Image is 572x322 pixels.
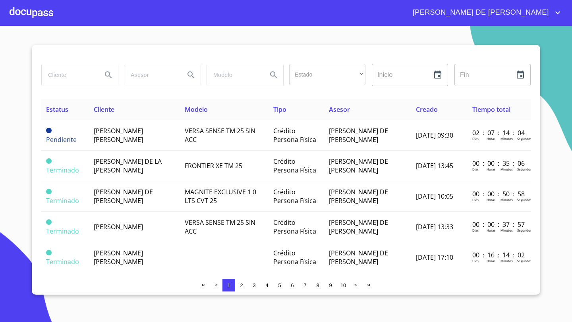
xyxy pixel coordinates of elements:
span: [DATE] 17:10 [416,253,453,262]
span: Terminado [46,189,52,194]
input: search [207,64,261,86]
span: [PERSON_NAME] DE [PERSON_NAME] [329,157,388,174]
span: [PERSON_NAME] DE LA [PERSON_NAME] [94,157,162,174]
p: Minutos [500,136,513,141]
div: ​ [289,64,365,85]
span: 8 [316,282,319,288]
span: [PERSON_NAME] [PERSON_NAME] [94,126,143,144]
input: search [42,64,96,86]
span: Crédito Persona Física [273,157,316,174]
span: Terminado [46,196,79,205]
p: Segundos [517,136,532,141]
span: [PERSON_NAME] [PERSON_NAME] [94,249,143,266]
button: Search [264,65,283,84]
button: 9 [324,279,337,291]
span: Pendiente [46,128,52,133]
span: Estatus [46,105,68,114]
p: Segundos [517,197,532,202]
button: Search [182,65,201,84]
span: 7 [303,282,306,288]
span: 1 [227,282,230,288]
p: 00 : 00 : 35 : 06 [472,159,526,168]
button: 3 [248,279,261,291]
input: search [124,64,178,86]
span: Terminado [46,257,79,266]
p: Segundos [517,228,532,232]
p: Horas [487,167,495,171]
button: 6 [286,279,299,291]
span: 6 [291,282,294,288]
p: Dias [472,167,479,171]
p: Minutos [500,259,513,263]
p: Horas [487,136,495,141]
p: Dias [472,136,479,141]
p: 00 : 00 : 37 : 57 [472,220,526,229]
p: Minutos [500,167,513,171]
span: Cliente [94,105,114,114]
span: 3 [253,282,255,288]
span: MAGNITE EXCLUSIVE 1 0 LTS CVT 25 [185,188,256,205]
span: Creado [416,105,438,114]
button: 10 [337,279,350,291]
p: Minutos [500,228,513,232]
span: Modelo [185,105,208,114]
button: account of current user [407,6,562,19]
span: [DATE] 10:05 [416,192,453,201]
span: [PERSON_NAME] DE [PERSON_NAME] [329,218,388,236]
p: 00 : 00 : 50 : 58 [472,190,526,198]
p: Dias [472,259,479,263]
p: Segundos [517,167,532,171]
span: Crédito Persona Física [273,218,316,236]
span: Terminado [46,158,52,164]
span: [PERSON_NAME] DE [PERSON_NAME] [329,188,388,205]
button: 2 [235,279,248,291]
span: Asesor [329,105,350,114]
button: 8 [311,279,324,291]
span: [DATE] 13:45 [416,161,453,170]
button: Search [99,65,118,84]
span: Crédito Persona Física [273,188,316,205]
span: [DATE] 09:30 [416,131,453,140]
span: 5 [278,282,281,288]
p: Horas [487,228,495,232]
span: 10 [340,282,346,288]
p: Dias [472,197,479,202]
p: Segundos [517,259,532,263]
span: [PERSON_NAME] DE [PERSON_NAME] [329,249,388,266]
span: VERSA SENSE TM 25 SIN ACC [185,126,255,144]
span: [PERSON_NAME] [94,222,143,231]
span: [PERSON_NAME] DE [PERSON_NAME] [407,6,553,19]
span: 9 [329,282,332,288]
span: FRONTIER XE TM 25 [185,161,242,170]
span: Tipo [273,105,286,114]
span: Terminado [46,219,52,225]
span: Terminado [46,250,52,255]
p: Horas [487,197,495,202]
span: [DATE] 13:33 [416,222,453,231]
span: Crédito Persona Física [273,249,316,266]
p: Horas [487,259,495,263]
span: [PERSON_NAME] DE [PERSON_NAME] [94,188,153,205]
span: 4 [265,282,268,288]
span: Tiempo total [472,105,510,114]
span: Terminado [46,227,79,236]
button: 1 [222,279,235,291]
span: Crédito Persona Física [273,126,316,144]
span: Pendiente [46,135,77,144]
button: 4 [261,279,273,291]
p: Dias [472,228,479,232]
button: 7 [299,279,311,291]
span: VERSA SENSE TM 25 SIN ACC [185,218,255,236]
p: Minutos [500,197,513,202]
p: 00 : 16 : 14 : 02 [472,251,526,259]
p: 02 : 07 : 14 : 04 [472,128,526,137]
span: Terminado [46,166,79,174]
button: 5 [273,279,286,291]
span: 2 [240,282,243,288]
span: [PERSON_NAME] DE [PERSON_NAME] [329,126,388,144]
